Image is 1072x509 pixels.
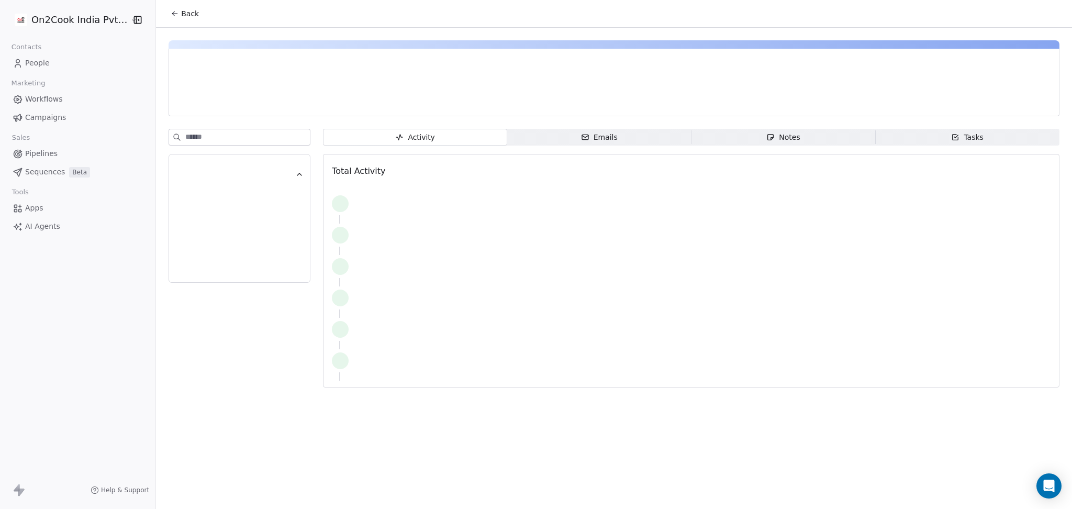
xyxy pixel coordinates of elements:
span: Tools [7,184,33,200]
div: Emails [581,132,618,143]
a: People [8,54,147,72]
a: Help & Support [91,486,149,494]
div: Notes [766,132,800,143]
img: on2cook%20logo-04%20copy.jpg [15,14,27,26]
span: On2Cook India Pvt. Ltd. [31,13,128,27]
span: Total Activity [332,166,385,176]
span: Contacts [7,39,46,55]
span: Back [181,8,199,19]
a: SequencesBeta [8,163,147,181]
div: Tasks [951,132,984,143]
button: On2Cook India Pvt. Ltd. [13,11,123,29]
span: Sequences [25,167,65,178]
span: Beta [69,167,90,178]
span: People [25,58,50,69]
span: Marketing [7,75,50,91]
a: AI Agents [8,218,147,235]
a: Campaigns [8,109,147,126]
a: Pipelines [8,145,147,162]
span: AI Agents [25,221,60,232]
a: Workflows [8,91,147,108]
span: Campaigns [25,112,66,123]
button: Back [164,4,205,23]
div: Open Intercom Messenger [1036,473,1062,499]
span: Sales [7,130,35,146]
span: Pipelines [25,148,58,159]
a: Apps [8,200,147,217]
span: Apps [25,203,43,214]
span: Help & Support [101,486,149,494]
span: Workflows [25,94,63,105]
